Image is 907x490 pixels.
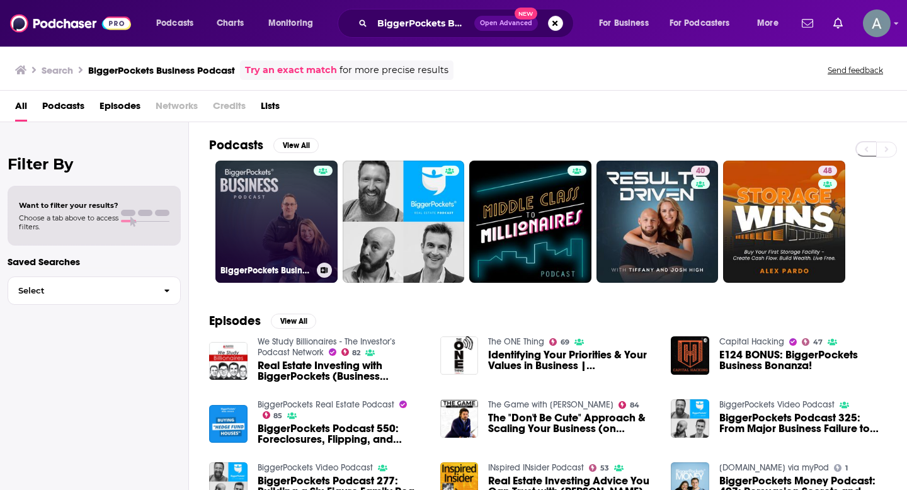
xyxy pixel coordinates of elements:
[748,13,794,33] button: open menu
[209,313,261,329] h2: Episodes
[213,96,246,122] span: Credits
[488,413,656,434] a: The "Don't Be Cute" Approach & Scaling Your Business (on BiggerPockets) Pt. 1 - Aug '22 | Ep 498
[208,13,251,33] a: Charts
[258,423,425,445] a: BiggerPockets Podcast 550: Foreclosures, Flipping, and Creating Your Rental Property “Buy Box” w/...
[15,96,27,122] a: All
[863,9,891,37] button: Show profile menu
[258,336,396,358] a: We Study Billionaires - The Investor’s Podcast Network
[802,338,823,346] a: 47
[261,96,280,122] a: Lists
[209,313,316,329] a: EpisodesView All
[818,166,837,176] a: 48
[863,9,891,37] span: Logged in as aseymour
[245,63,337,77] a: Try an exact match
[670,14,730,32] span: For Podcasters
[19,201,118,210] span: Want to filter your results?
[488,399,613,410] a: The Game with Alex Hormozi
[8,287,154,295] span: Select
[88,64,235,76] h3: BiggerPockets Business Podcast
[719,413,887,434] a: BiggerPockets Podcast 325: From Major Business Failure to Buying 20 Houses a Month With Aaron Amu...
[42,96,84,122] a: Podcasts
[8,256,181,268] p: Saved Searches
[156,96,198,122] span: Networks
[258,462,373,473] a: BiggerPockets Video Podcast
[209,405,248,443] img: BiggerPockets Podcast 550: Foreclosures, Flipping, and Creating Your Rental Property “Buy Box” w/...
[691,166,710,176] a: 40
[797,13,818,34] a: Show notifications dropdown
[561,339,569,345] span: 69
[440,336,479,375] img: Identifying Your Priorities & Your Values in Business | BiggerPockets Founder Joshua Dorkin
[271,314,316,329] button: View All
[10,11,131,35] img: Podchaser - Follow, Share and Rate Podcasts
[630,402,639,408] span: 84
[215,161,338,283] a: BiggerPockets Business Podcast
[845,465,848,471] span: 1
[488,350,656,371] span: Identifying Your Priorities & Your Values in Business | BiggerPockets Founder [PERSON_NAME]
[719,413,887,434] span: BiggerPockets Podcast 325: From Major Business Failure to Buying 20 Houses a Month With [PERSON_N...
[8,155,181,173] h2: Filter By
[719,336,784,347] a: Capital Hacking
[488,413,656,434] span: The "Don't Be Cute" Approach & Scaling Your Business (on BiggerPockets) Pt. 1 - [DATE] | Ep 498
[619,401,639,409] a: 84
[220,265,312,276] h3: BiggerPockets Business Podcast
[719,399,835,410] a: BiggerPockets Video Podcast
[823,165,832,178] span: 48
[352,350,360,356] span: 82
[671,399,709,438] img: BiggerPockets Podcast 325: From Major Business Failure to Buying 20 Houses a Month With Aaron Amu...
[339,63,448,77] span: for more precise results
[273,413,282,419] span: 85
[600,465,609,471] span: 53
[209,342,248,380] img: Real Estate Investing with BiggerPockets (Business Podcast)
[719,350,887,371] a: E124 BONUS: BiggerPockets Business Bonanza!
[488,336,544,347] a: The ONE Thing
[258,360,425,382] a: Real Estate Investing with BiggerPockets (Business Podcast)
[549,338,569,346] a: 69
[100,96,140,122] a: Episodes
[372,13,474,33] input: Search podcasts, credits, & more...
[209,137,263,153] h2: Podcasts
[661,13,748,33] button: open menu
[834,464,848,472] a: 1
[589,464,609,472] a: 53
[147,13,210,33] button: open menu
[813,339,823,345] span: 47
[696,165,705,178] span: 40
[258,399,394,410] a: BiggerPockets Real Estate Podcast
[480,20,532,26] span: Open Advanced
[42,64,73,76] h3: Search
[488,350,656,371] a: Identifying Your Priorities & Your Values in Business | BiggerPockets Founder Joshua Dorkin
[599,14,649,32] span: For Business
[863,9,891,37] img: User Profile
[350,9,586,38] div: Search podcasts, credits, & more...
[828,13,848,34] a: Show notifications dropdown
[19,214,118,231] span: Choose a tab above to access filters.
[474,16,538,31] button: Open AdvancedNew
[273,138,319,153] button: View All
[671,336,709,375] img: E124 BONUS: BiggerPockets Business Bonanza!
[488,462,584,473] a: INspired INsider Podcast
[209,137,319,153] a: PodcastsView All
[719,462,829,473] a: OnePlace.com via myPod
[723,161,845,283] a: 48
[341,348,361,356] a: 82
[263,411,283,419] a: 85
[824,65,887,76] button: Send feedback
[260,13,329,33] button: open menu
[515,8,537,20] span: New
[156,14,193,32] span: Podcasts
[440,399,479,438] img: The "Don't Be Cute" Approach & Scaling Your Business (on BiggerPockets) Pt. 1 - Aug '22 | Ep 498
[596,161,719,283] a: 40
